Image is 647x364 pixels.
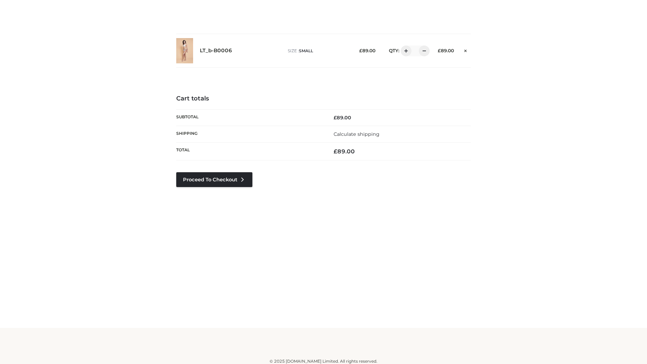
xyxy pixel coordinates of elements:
span: £ [334,115,337,121]
th: Subtotal [176,109,323,126]
span: SMALL [299,48,313,53]
span: £ [334,148,337,155]
bdi: 89.00 [334,148,355,155]
span: £ [359,48,362,53]
bdi: 89.00 [359,48,375,53]
bdi: 89.00 [334,115,351,121]
a: Remove this item [461,45,471,54]
th: Shipping [176,126,323,142]
span: £ [438,48,441,53]
a: Proceed to Checkout [176,172,252,187]
div: QTY: [382,45,427,56]
bdi: 89.00 [438,48,454,53]
p: size : [288,48,349,54]
a: LT_b-B0006 [200,48,232,54]
h4: Cart totals [176,95,471,102]
th: Total [176,143,323,160]
a: Calculate shipping [334,131,379,137]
